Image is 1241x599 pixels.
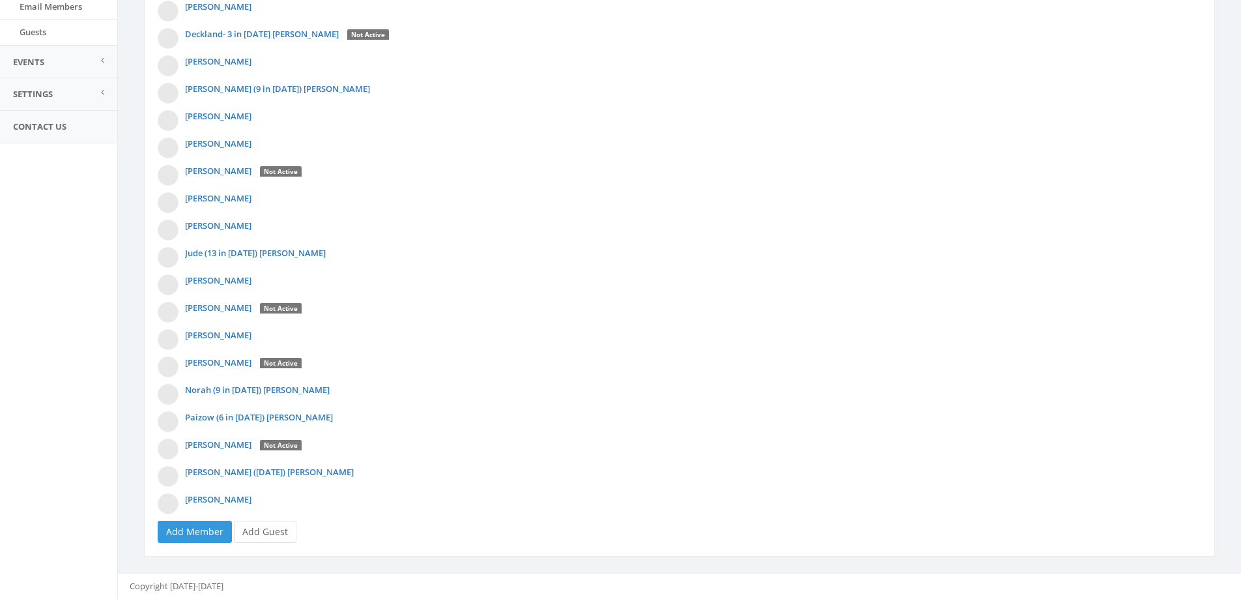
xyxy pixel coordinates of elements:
img: Photo [158,302,178,323]
img: Photo [158,110,178,131]
a: [PERSON_NAME] [185,138,251,149]
a: Norah (9 in [DATE]) [PERSON_NAME] [185,384,330,396]
a: [PERSON_NAME] ([DATE]) [PERSON_NAME] [185,466,354,478]
a: [PERSON_NAME] [185,220,251,231]
a: [PERSON_NAME] [185,192,251,204]
a: [PERSON_NAME] [185,165,251,177]
img: Photo [158,83,178,104]
a: [PERSON_NAME] [185,329,251,341]
a: [PERSON_NAME] [185,302,251,314]
img: Photo [158,329,178,350]
img: Photo [158,220,178,241]
span: Contact Us [13,121,66,132]
a: Deckland- 3 in [DATE] [PERSON_NAME] [185,28,339,40]
a: [PERSON_NAME] (9 in [DATE]) [PERSON_NAME] [185,83,370,95]
div: Not Active [260,358,302,370]
img: Photo [158,493,178,514]
span: Settings [13,88,53,100]
a: Add Member [158,521,232,543]
a: Paizow (6 in [DATE]) [PERSON_NAME] [185,411,333,423]
a: [PERSON_NAME] [185,55,251,67]
a: [PERSON_NAME] [185,274,251,286]
img: Photo [158,138,178,158]
div: Not Active [260,440,302,452]
a: [PERSON_NAME] [185,439,251,450]
a: [PERSON_NAME] [185,1,251,12]
div: Not Active [260,303,302,315]
img: Photo [158,247,178,268]
div: Not Active [347,29,389,41]
img: Photo [158,466,178,487]
span: Email Members [20,1,82,12]
a: [PERSON_NAME] [185,357,251,368]
div: Not Active [260,166,302,178]
img: Photo [158,55,178,76]
img: Photo [158,192,178,213]
a: Jude (13 in [DATE]) [PERSON_NAME] [185,247,326,259]
img: Photo [158,384,178,405]
span: Events [13,56,44,68]
img: Photo [158,274,178,295]
footer: Copyright [DATE]-[DATE] [118,573,1241,599]
a: [PERSON_NAME] [185,110,251,122]
img: Photo [158,439,178,460]
img: Photo [158,1,178,22]
img: Photo [158,165,178,186]
a: Add Guest [234,521,296,543]
a: [PERSON_NAME] [185,493,251,505]
img: Photo [158,357,178,377]
img: Photo [158,411,178,432]
img: Photo [158,28,178,49]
